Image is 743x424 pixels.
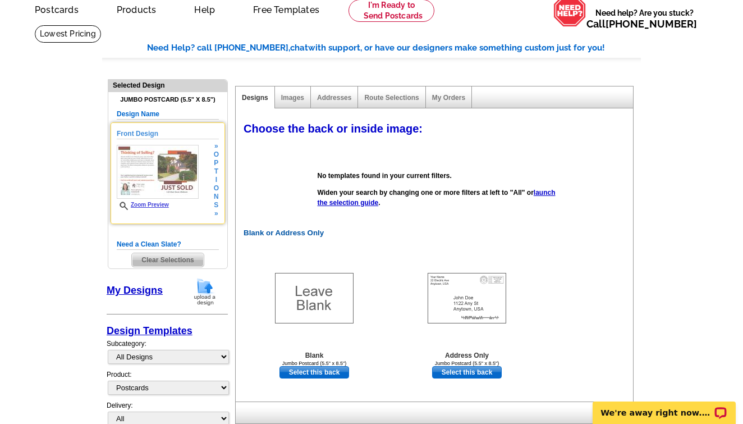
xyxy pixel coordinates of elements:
span: Choose the back or inside image: [244,122,423,135]
div: Product: [107,370,228,400]
a: use this design [279,366,349,379]
span: Need help? Are you stuck? [586,7,703,30]
span: » [214,142,219,151]
img: Blank Template [275,273,354,323]
span: n [214,193,219,201]
div: Subcategory: [107,339,228,370]
span: o [214,151,219,159]
span: chat [290,43,308,53]
span: » [214,209,219,218]
h5: Design Name [117,109,219,120]
h5: Front Design [117,129,219,139]
img: upload-design [190,277,219,306]
p: No templates found in your current filters. [318,171,556,181]
span: Clear Selections [132,253,203,267]
div: Jumbo Postcard (5.5" x 8.5") [405,361,529,366]
a: [PHONE_NUMBER] [606,18,697,30]
a: Zoom Preview [117,202,169,208]
b: Address Only [445,352,489,359]
span: o [214,184,219,193]
div: Jumbo Postcard (5.5" x 8.5") [253,361,376,366]
div: Need Help? call [PHONE_NUMBER], with support, or have our designers make something custom just fo... [147,42,641,54]
a: Designs [242,94,268,102]
img: Addresses Only [428,273,506,323]
h4: Jumbo Postcard (5.5" x 8.5") [117,96,219,103]
a: use this design [432,366,502,379]
a: launch the selection guide [318,189,556,207]
span: Call [586,18,697,30]
span: i [214,176,219,184]
a: Route Selections [364,94,419,102]
span: p [214,159,219,167]
img: GENREPJF_SellingToSold_All.jpg [117,145,199,199]
span: s [214,201,219,209]
span: t [214,167,219,176]
a: My Orders [432,94,465,102]
b: Blank [305,352,324,359]
a: Images [281,94,304,102]
h5: Need a Clean Slate? [117,239,219,250]
h2: Blank or Address Only [238,229,635,238]
div: Selected Design [108,80,227,90]
p: Widen your search by changing one or more filters at left to "All" or . [318,188,556,208]
iframe: LiveChat chat widget [585,389,743,424]
a: Addresses [317,94,351,102]
a: Design Templates [107,325,192,336]
a: My Designs [107,285,163,296]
